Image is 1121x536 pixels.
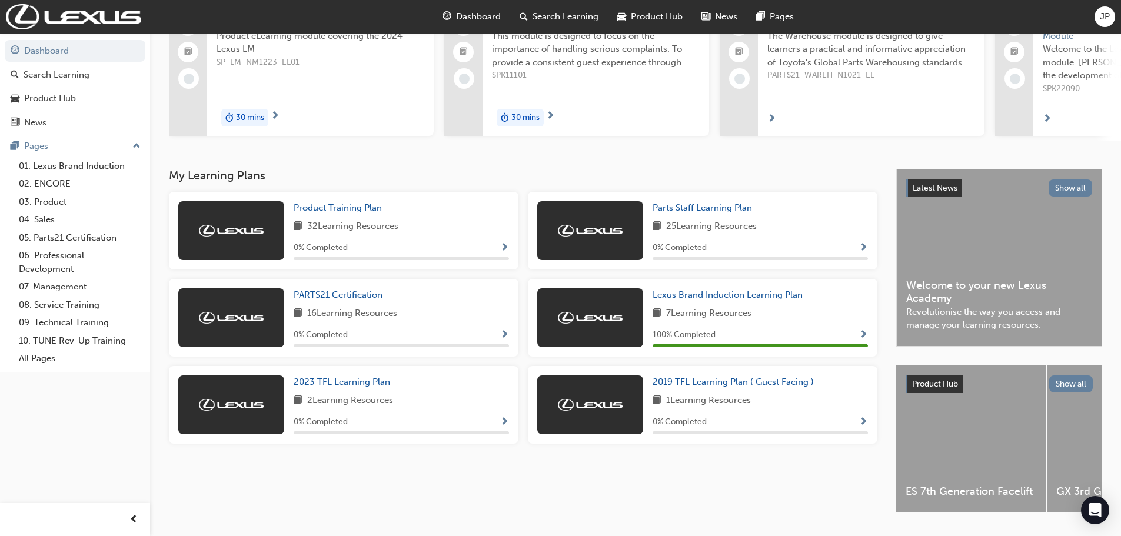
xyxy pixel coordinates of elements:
span: Lexus Brand Induction Learning Plan [653,289,803,300]
span: book-icon [294,394,302,408]
span: Latest News [913,183,957,193]
a: search-iconSearch Learning [510,5,608,29]
span: PARTS21_WAREH_N1021_EL [767,69,975,82]
span: prev-icon [129,512,138,527]
span: pages-icon [11,141,19,152]
span: SPK11101 [492,69,700,82]
button: Pages [5,135,145,157]
button: Show all [1049,375,1093,392]
a: 05. Parts21 Certification [14,229,145,247]
span: next-icon [546,111,555,122]
span: Show Progress [500,330,509,341]
span: Parts Staff Learning Plan [653,202,752,213]
a: 04. Sales [14,211,145,229]
button: Show Progress [859,328,868,342]
span: next-icon [767,114,776,125]
button: Show Progress [500,328,509,342]
span: learningRecordVerb_NONE-icon [734,74,745,84]
a: 10. TUNE Rev-Up Training [14,332,145,350]
span: 0 % Completed [294,328,348,342]
a: 06. Professional Development [14,247,145,278]
a: ES 7th Generation Facelift [896,365,1046,512]
span: learningRecordVerb_NONE-icon [184,74,194,84]
span: learningRecordVerb_NONE-icon [459,74,470,84]
span: news-icon [11,118,19,128]
a: News [5,112,145,134]
span: 32 Learning Resources [307,219,398,234]
button: Show Progress [500,241,509,255]
span: 1 Learning Resources [666,394,751,408]
a: Product HubShow all [906,375,1093,394]
span: Product eLearning module covering the 2024 Lexus LM [217,29,424,56]
a: Latest NewsShow allWelcome to your new Lexus AcademyRevolutionise the way you access and manage y... [896,169,1102,347]
a: 01. Lexus Brand Induction [14,157,145,175]
img: Trak [558,225,623,237]
span: guage-icon [443,9,451,24]
a: guage-iconDashboard [433,5,510,29]
span: Show Progress [500,417,509,428]
a: 2023 TFL Learning Plan [294,375,395,389]
span: This module is designed to focus on the importance of handling serious complaints. To provide a c... [492,29,700,69]
span: 2 Learning Resources [307,394,393,408]
img: Trak [199,312,264,324]
span: The Warehouse module is designed to give learners a practical and informative appreciation of Toy... [767,29,975,69]
img: Trak [558,312,623,324]
img: Trak [558,399,623,411]
button: JP [1095,6,1115,27]
span: search-icon [520,9,528,24]
button: DashboardSearch LearningProduct HubNews [5,38,145,135]
span: 0 % Completed [653,415,707,429]
span: Product Hub [912,379,958,389]
a: 2024 Lexus LM Product eLearningProduct eLearning module covering the 2024 Lexus LMSP_LM_NM1223_EL... [169,6,434,136]
span: Product Training Plan [294,202,382,213]
a: Latest NewsShow all [906,179,1092,198]
a: Product Hub [5,88,145,109]
a: Trak [6,4,141,29]
span: next-icon [1043,114,1052,125]
span: Search Learning [533,10,598,24]
span: booktick-icon [1010,45,1019,60]
a: 0Handling Serious Complaints (eLearning)This module is designed to focus on the importance of han... [444,6,709,136]
span: Show Progress [859,330,868,341]
span: 7 Learning Resources [666,307,751,321]
a: PARTS21 Certification [294,288,387,302]
span: book-icon [653,219,661,234]
span: Pages [770,10,794,24]
a: news-iconNews [692,5,747,29]
span: Show Progress [500,243,509,254]
a: 07. Management [14,278,145,296]
span: 0 % Completed [294,415,348,429]
span: 2023 TFL Learning Plan [294,377,390,387]
a: car-iconProduct Hub [608,5,692,29]
a: Product Training Plan [294,201,387,215]
span: 2019 TFL Learning Plan ( Guest Facing ) [653,377,814,387]
span: next-icon [271,111,280,122]
span: duration-icon [225,110,234,125]
span: Show Progress [859,243,868,254]
a: Lexus Brand Induction Learning Plan [653,288,807,302]
a: Search Learning [5,64,145,86]
span: SP_LM_NM1223_EL01 [217,56,424,69]
a: Dashboard [5,40,145,62]
a: All Pages [14,349,145,368]
a: 09. Technical Training [14,314,145,332]
button: Show Progress [859,415,868,430]
span: booktick-icon [184,45,192,60]
span: car-icon [11,94,19,104]
div: Search Learning [24,68,89,82]
button: Show Progress [500,415,509,430]
span: Welcome to your new Lexus Academy [906,279,1092,305]
span: book-icon [653,307,661,321]
span: ES 7th Generation Facelift [906,485,1037,498]
a: 03. Product [14,193,145,211]
span: learningRecordVerb_NONE-icon [1010,74,1020,84]
div: Open Intercom Messenger [1081,496,1109,524]
span: news-icon [701,9,710,24]
button: Show Progress [859,241,868,255]
span: book-icon [294,219,302,234]
a: 02. ENCORE [14,175,145,193]
span: 30 mins [236,111,264,125]
div: Product Hub [24,92,76,105]
span: book-icon [294,307,302,321]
